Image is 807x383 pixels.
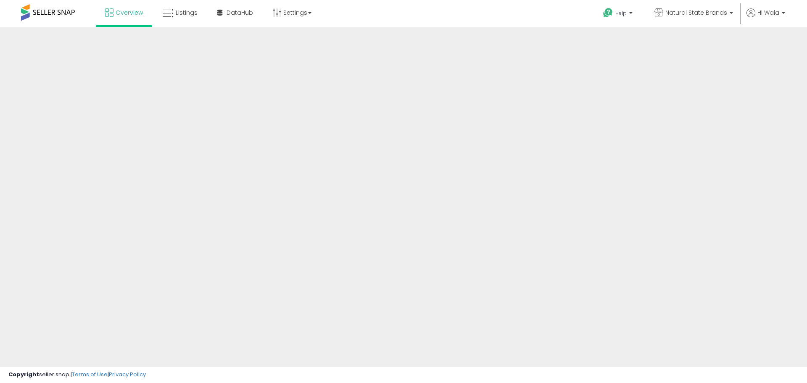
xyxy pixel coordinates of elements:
i: Get Help [603,8,613,18]
span: Hi Wala [757,8,779,17]
span: Listings [176,8,198,17]
a: Hi Wala [746,8,785,27]
a: Terms of Use [72,370,108,378]
span: DataHub [227,8,253,17]
span: Natural State Brands [665,8,727,17]
a: Privacy Policy [109,370,146,378]
a: Help [596,1,641,27]
span: Help [615,10,627,17]
strong: Copyright [8,370,39,378]
div: seller snap | | [8,371,146,379]
span: Overview [116,8,143,17]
